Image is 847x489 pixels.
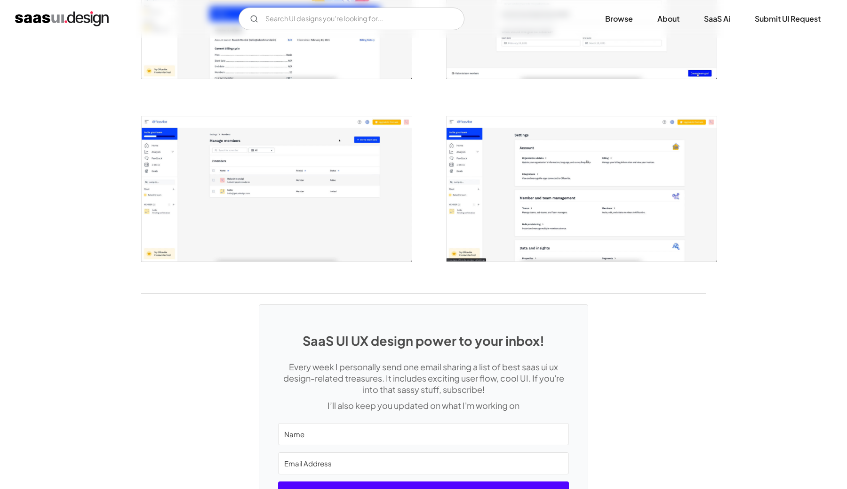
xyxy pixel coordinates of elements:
[278,423,569,445] input: Name
[278,400,569,411] p: I’ll also keep you updated on what I'm working on
[447,116,717,261] img: 602772980eafdd61d298dba6_officevibe%20settings.jpg
[142,116,412,261] img: 60277298508bf43c4519fc2b_officevibe%20manage%20memers.jpg
[15,11,109,26] a: home
[239,8,464,30] form: Email Form
[447,116,717,261] a: open lightbox
[743,8,832,29] a: Submit UI Request
[693,8,742,29] a: SaaS Ai
[278,361,569,395] p: Every week I personally send one email sharing a list of best saas ui ux design-related treasures...
[278,452,569,474] input: Email Address
[239,8,464,30] input: Search UI designs you're looking for...
[278,333,569,348] h1: SaaS UI UX design power to your inbox!
[646,8,691,29] a: About
[142,116,412,261] a: open lightbox
[594,8,644,29] a: Browse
